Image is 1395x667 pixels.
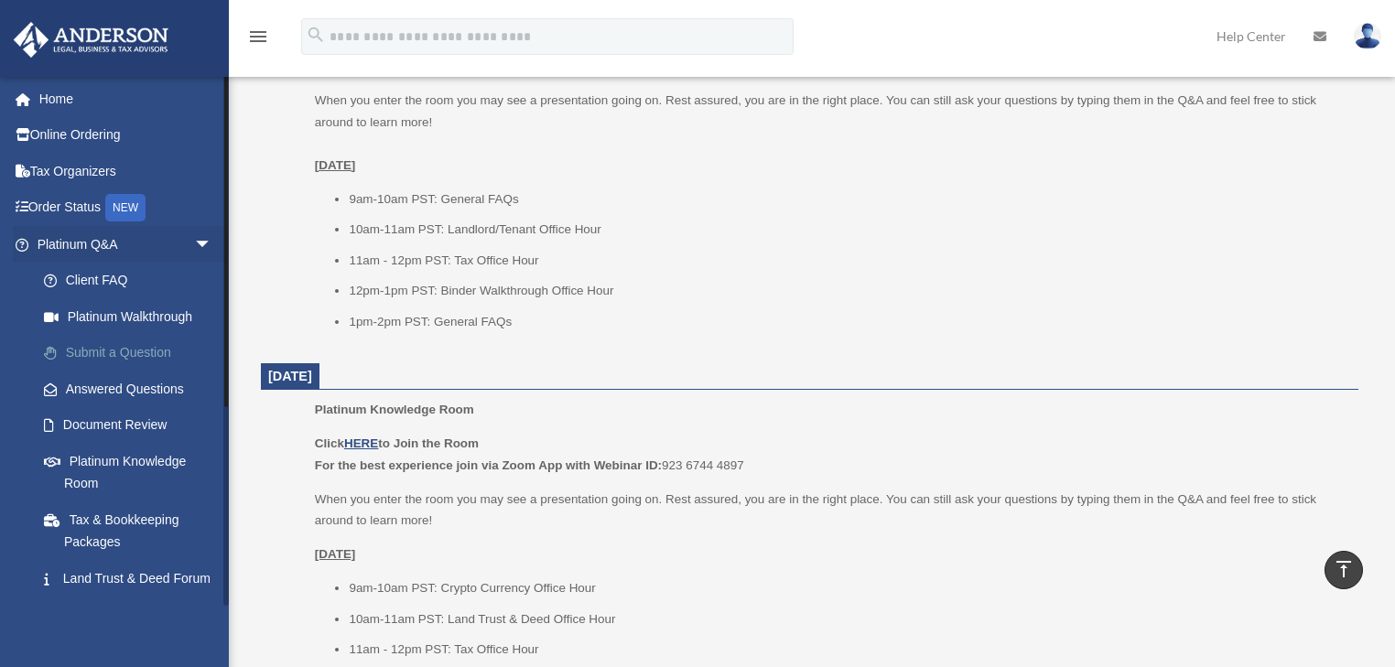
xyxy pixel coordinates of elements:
a: Answered Questions [26,371,240,407]
a: Platinum Walkthrough [26,298,240,335]
li: 10am-11am PST: Land Trust & Deed Office Hour [349,608,1346,630]
a: Online Ordering [13,117,240,154]
a: Platinum Q&Aarrow_drop_down [13,226,240,263]
p: When you enter the room you may see a presentation going on. Rest assured, you are in the right p... [315,489,1346,532]
a: Order StatusNEW [13,189,240,227]
li: 1pm-2pm PST: General FAQs [349,311,1346,333]
img: User Pic [1354,23,1381,49]
a: Submit a Question [26,335,240,371]
a: Client FAQ [26,263,240,299]
a: Land Trust & Deed Forum [26,560,240,597]
i: menu [247,26,269,48]
p: When you enter the room you may see a presentation going on. Rest assured, you are in the right p... [315,90,1346,176]
li: 10am-11am PST: Landlord/Tenant Office Hour [349,219,1346,241]
a: Document Review [26,407,240,444]
a: Tax & Bookkeeping Packages [26,501,240,560]
a: Platinum Knowledge Room [26,443,231,501]
a: Portal Feedback [26,597,240,633]
li: 9am-10am PST: General FAQs [349,188,1346,210]
li: 9am-10am PST: Crypto Currency Office Hour [349,577,1346,599]
b: For the best experience join via Zoom App with Webinar ID: [315,458,662,472]
i: search [306,25,326,45]
span: [DATE] [268,369,312,383]
span: arrow_drop_down [194,226,231,264]
span: Platinum Knowledge Room [315,403,474,416]
img: Anderson Advisors Platinum Portal [8,22,174,58]
li: 12pm-1pm PST: Binder Walkthrough Office Hour [349,280,1346,302]
li: 11am - 12pm PST: Tax Office Hour [349,250,1346,272]
a: Home [13,81,240,117]
a: HERE [344,436,378,450]
div: NEW [105,194,146,221]
p: 923 6744 4897 [315,433,1346,476]
u: [DATE] [315,158,356,172]
a: vertical_align_top [1325,551,1363,589]
i: vertical_align_top [1333,558,1355,580]
b: Click to Join the Room [315,436,479,450]
a: menu [247,32,269,48]
u: [DATE] [315,547,356,561]
li: 11am - 12pm PST: Tax Office Hour [349,639,1346,661]
a: Tax Organizers [13,153,240,189]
